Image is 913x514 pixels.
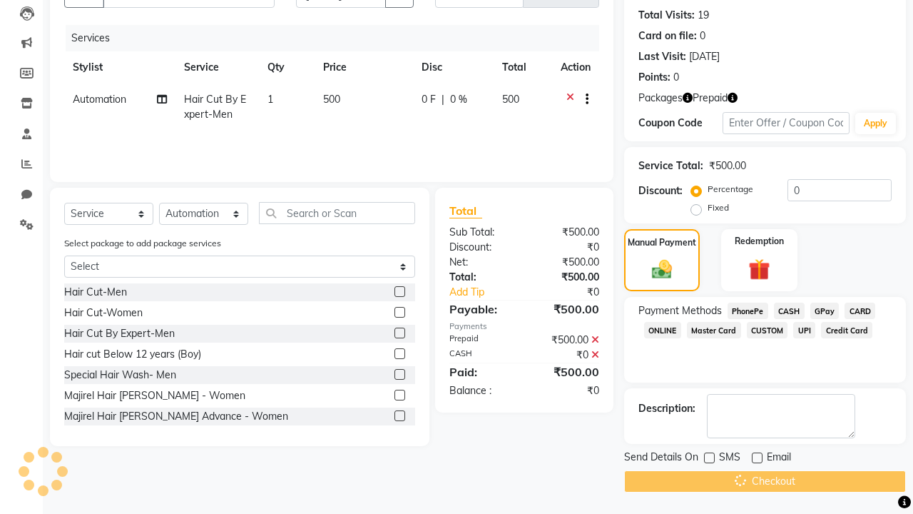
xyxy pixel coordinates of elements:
[64,347,201,362] div: Hair cut Below 12 years (Boy)
[719,450,740,468] span: SMS
[644,322,681,338] span: ONLINE
[638,401,695,416] div: Description:
[524,383,610,398] div: ₹0
[64,368,176,383] div: Special Hair Wash- Men
[175,51,259,84] th: Service
[700,29,705,44] div: 0
[450,92,467,107] span: 0 %
[638,91,683,106] span: Packages
[259,51,315,84] th: Qty
[708,201,729,214] label: Fixed
[64,237,221,250] label: Select package to add package services
[673,70,679,85] div: 0
[64,409,288,424] div: Majirel Hair [PERSON_NAME] Advance - Women
[646,258,679,281] img: _cash.svg
[638,49,686,64] div: Last Visit:
[422,92,436,107] span: 0 F
[708,183,753,196] label: Percentage
[747,322,788,338] span: CUSTOM
[774,303,805,319] span: CASH
[638,158,703,173] div: Service Total:
[638,70,670,85] div: Points:
[524,333,610,348] div: ₹500.00
[698,8,709,23] div: 19
[524,225,610,240] div: ₹500.00
[524,255,610,270] div: ₹500.00
[439,383,524,398] div: Balance :
[413,51,494,84] th: Disc
[524,240,610,255] div: ₹0
[638,183,683,198] div: Discount:
[539,285,610,300] div: ₹0
[638,303,722,318] span: Payment Methods
[73,93,126,106] span: Automation
[845,303,875,319] span: CARD
[64,51,175,84] th: Stylist
[687,322,741,338] span: Master Card
[64,285,127,300] div: Hair Cut-Men
[693,91,728,106] span: Prepaid
[439,270,524,285] div: Total:
[439,301,524,318] div: Payable:
[449,203,482,218] span: Total
[315,51,413,84] th: Price
[259,202,415,224] input: Search or Scan
[439,225,524,240] div: Sub Total:
[64,388,245,403] div: Majirel Hair [PERSON_NAME] - Women
[767,450,791,468] span: Email
[267,93,273,106] span: 1
[728,303,768,319] span: PhonePe
[624,450,698,468] span: Send Details On
[439,348,524,363] div: CASH
[689,49,720,64] div: [DATE]
[552,51,599,84] th: Action
[64,326,175,341] div: Hair Cut By Expert-Men
[439,333,524,348] div: Prepaid
[439,255,524,270] div: Net:
[735,235,784,248] label: Redemption
[64,306,143,321] div: Hair Cut-Women
[439,363,524,381] div: Paid:
[502,93,519,106] span: 500
[638,29,697,44] div: Card on file:
[524,270,610,285] div: ₹500.00
[855,113,896,134] button: Apply
[638,8,695,23] div: Total Visits:
[323,93,340,106] span: 500
[810,303,840,319] span: GPay
[449,321,599,333] div: Payments
[439,240,524,255] div: Discount:
[524,301,610,318] div: ₹500.00
[494,51,552,84] th: Total
[524,363,610,381] div: ₹500.00
[793,322,815,338] span: UPI
[184,93,246,121] span: Hair Cut By Expert-Men
[742,256,777,283] img: _gift.svg
[442,92,444,107] span: |
[439,285,539,300] a: Add Tip
[66,25,610,51] div: Services
[723,112,850,134] input: Enter Offer / Coupon Code
[638,116,723,131] div: Coupon Code
[709,158,746,173] div: ₹500.00
[628,236,696,249] label: Manual Payment
[821,322,872,338] span: Credit Card
[524,348,610,363] div: ₹0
